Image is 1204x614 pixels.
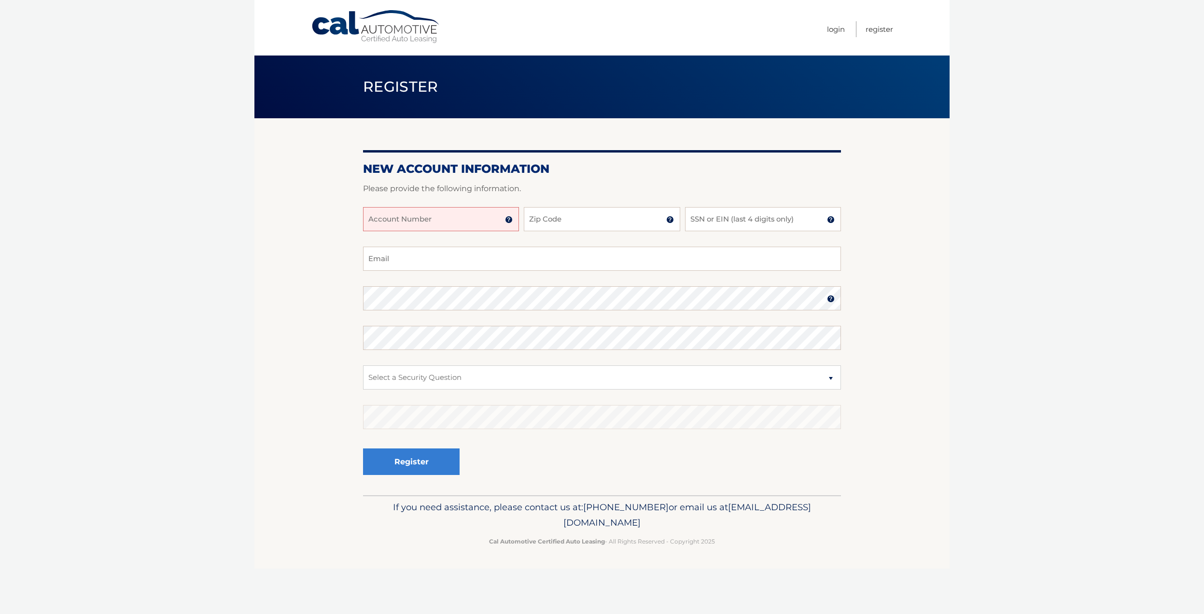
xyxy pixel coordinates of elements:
input: SSN or EIN (last 4 digits only) [685,207,841,231]
a: Cal Automotive [311,10,441,44]
strong: Cal Automotive Certified Auto Leasing [489,538,605,545]
span: [EMAIL_ADDRESS][DOMAIN_NAME] [563,502,811,528]
button: Register [363,448,460,475]
input: Account Number [363,207,519,231]
img: tooltip.svg [827,295,835,303]
span: Register [363,78,438,96]
img: tooltip.svg [666,216,674,223]
p: If you need assistance, please contact us at: or email us at [369,500,835,530]
a: Register [866,21,893,37]
input: Email [363,247,841,271]
p: Please provide the following information. [363,182,841,195]
h2: New Account Information [363,162,841,176]
a: Login [827,21,845,37]
span: [PHONE_NUMBER] [583,502,669,513]
p: - All Rights Reserved - Copyright 2025 [369,536,835,546]
input: Zip Code [524,207,680,231]
img: tooltip.svg [827,216,835,223]
img: tooltip.svg [505,216,513,223]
